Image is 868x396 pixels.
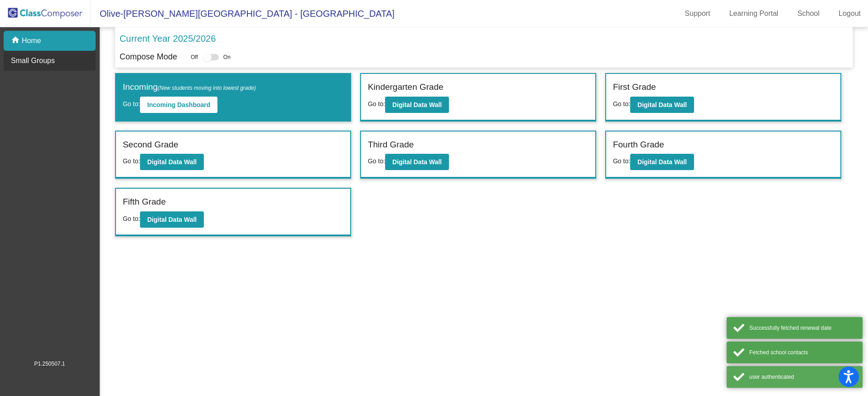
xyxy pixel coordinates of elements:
[831,6,868,21] a: Logout
[158,85,256,91] span: (New students moving into lowest grade)
[191,53,198,61] span: Off
[123,138,178,152] label: Second Grade
[637,158,687,166] b: Digital Data Wall
[123,215,140,222] span: Go to:
[678,6,718,21] a: Support
[368,138,414,152] label: Third Grade
[123,196,166,209] label: Fifth Grade
[630,97,694,113] button: Digital Data Wall
[749,324,856,332] div: Successfully fetched renewal date
[385,154,449,170] button: Digital Data Wall
[392,158,442,166] b: Digital Data Wall
[368,81,444,94] label: Kindergarten Grade
[368,100,385,108] span: Go to:
[123,157,140,165] span: Go to:
[147,101,210,108] b: Incoming Dashboard
[140,211,204,228] button: Digital Data Wall
[147,216,197,223] b: Digital Data Wall
[120,51,177,63] p: Compose Mode
[392,101,442,108] b: Digital Data Wall
[123,81,256,94] label: Incoming
[790,6,827,21] a: School
[223,53,231,61] span: On
[147,158,197,166] b: Digital Data Wall
[749,373,856,381] div: user authenticated
[637,101,687,108] b: Digital Data Wall
[91,6,395,21] span: Olive-[PERSON_NAME][GEOGRAPHIC_DATA] - [GEOGRAPHIC_DATA]
[630,154,694,170] button: Digital Data Wall
[11,35,22,46] mat-icon: home
[613,81,656,94] label: First Grade
[123,100,140,108] span: Go to:
[120,32,216,45] p: Current Year 2025/2026
[385,97,449,113] button: Digital Data Wall
[613,138,664,152] label: Fourth Grade
[140,154,204,170] button: Digital Data Wall
[11,55,55,66] p: Small Groups
[22,35,41,46] p: Home
[722,6,786,21] a: Learning Portal
[613,157,630,165] span: Go to:
[140,97,217,113] button: Incoming Dashboard
[613,100,630,108] span: Go to:
[368,157,385,165] span: Go to:
[749,348,856,357] div: Fetched school contacts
